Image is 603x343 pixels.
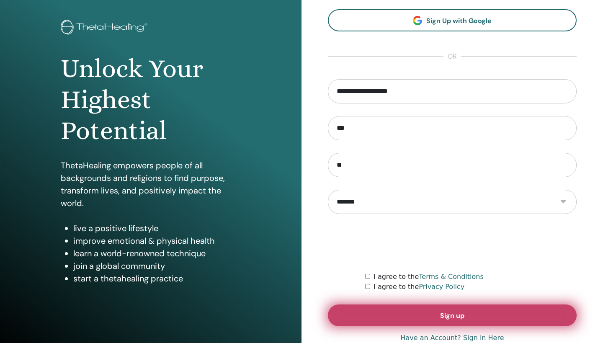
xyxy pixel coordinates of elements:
li: join a global community [73,260,241,272]
li: start a thetahealing practice [73,272,241,285]
li: improve emotional & physical health [73,235,241,247]
span: or [443,52,461,62]
span: Sign Up with Google [426,16,492,25]
a: Privacy Policy [419,283,464,291]
iframe: reCAPTCHA [389,227,516,259]
span: Sign up [440,311,464,320]
label: I agree to the [374,282,464,292]
li: learn a world-renowned technique [73,247,241,260]
h1: Unlock Your Highest Potential [61,53,241,147]
a: Sign Up with Google [328,9,577,31]
label: I agree to the [374,272,484,282]
p: ThetaHealing empowers people of all backgrounds and religions to find purpose, transform lives, a... [61,159,241,209]
button: Sign up [328,304,577,326]
li: live a positive lifestyle [73,222,241,235]
a: Terms & Conditions [419,273,483,281]
a: Have an Account? Sign in Here [400,333,504,343]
